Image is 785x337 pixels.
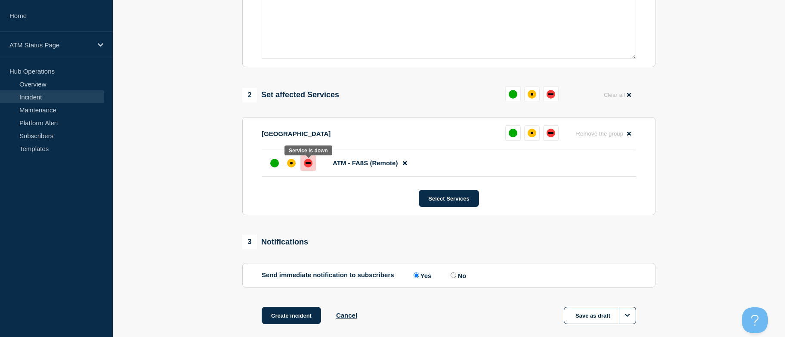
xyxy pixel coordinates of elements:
[333,159,398,167] span: ATM - FA8S (Remote)
[262,307,321,324] button: Create incident
[414,272,419,278] input: Yes
[528,90,536,99] div: affected
[336,312,357,319] button: Cancel
[262,271,636,279] div: Send immediate notification to subscribers
[509,90,517,99] div: up
[571,125,636,142] button: Remove the group
[547,90,555,99] div: down
[411,271,432,279] label: Yes
[564,307,636,324] button: Save as draft
[524,125,540,141] button: affected
[242,88,257,102] span: 2
[547,129,555,137] div: down
[599,87,636,103] button: Clear all
[524,87,540,102] button: affected
[9,41,92,49] p: ATM Status Page
[543,87,559,102] button: down
[262,130,331,137] p: [GEOGRAPHIC_DATA]
[304,159,312,167] div: down
[262,271,394,279] p: Send immediate notification to subscribers
[742,307,768,333] iframe: Help Scout Beacon - Open
[451,272,456,278] input: No
[619,307,636,324] button: Options
[505,125,521,141] button: up
[505,87,521,102] button: up
[528,129,536,137] div: affected
[448,271,466,279] label: No
[509,129,517,137] div: up
[270,159,279,167] div: up
[289,148,328,154] div: Service is down
[242,88,339,102] div: Set affected Services
[242,235,308,249] div: Notifications
[543,125,559,141] button: down
[576,130,623,137] span: Remove the group
[242,235,257,249] span: 3
[287,159,296,167] div: affected
[419,190,479,207] button: Select Services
